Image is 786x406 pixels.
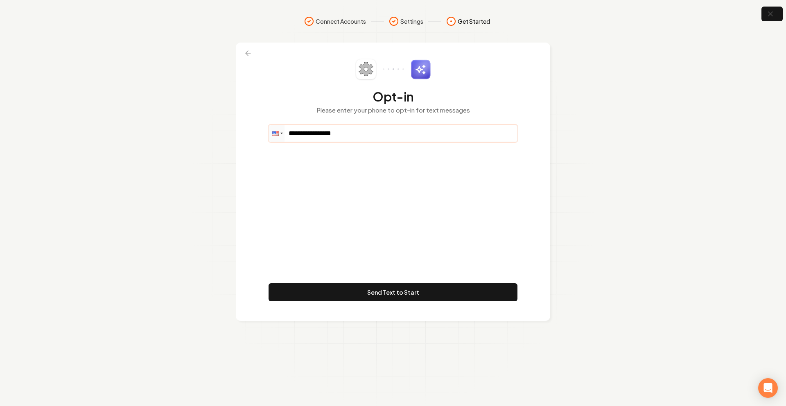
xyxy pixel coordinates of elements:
[316,17,366,25] span: Connect Accounts
[458,17,490,25] span: Get Started
[269,89,517,104] h2: Opt-in
[400,17,423,25] span: Settings
[269,283,517,301] button: Send Text to Start
[269,125,285,142] div: United States: + 1
[383,68,404,70] img: connector-dots.svg
[411,59,431,79] img: sparkles.svg
[269,106,517,115] p: Please enter your phone to opt-in for text messages
[758,378,778,398] div: Open Intercom Messenger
